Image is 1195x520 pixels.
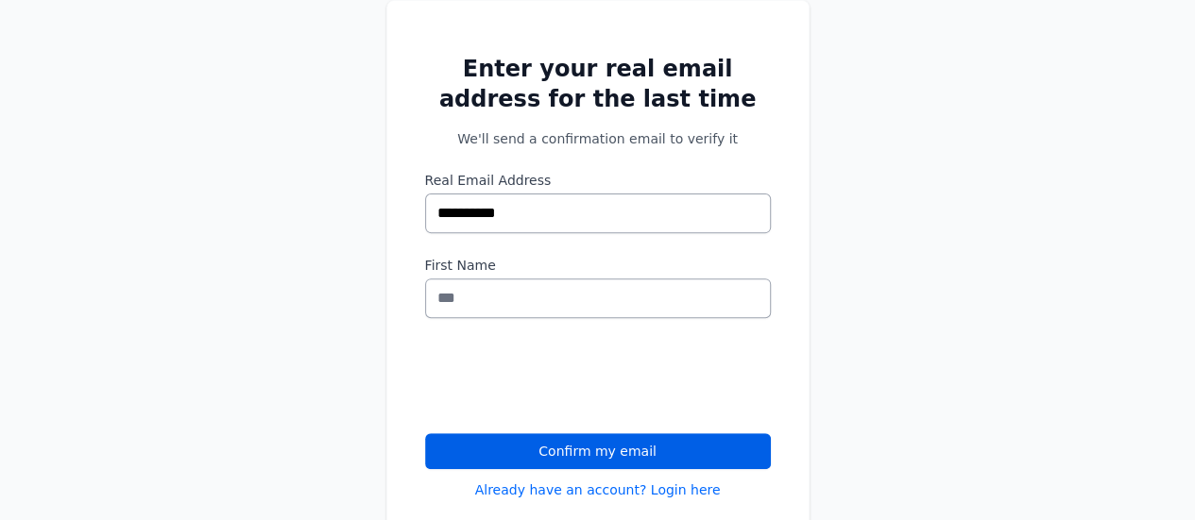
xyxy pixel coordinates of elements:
label: Real Email Address [425,171,771,190]
h2: Enter your real email address for the last time [425,54,771,114]
label: First Name [425,256,771,275]
p: We'll send a confirmation email to verify it [425,129,771,148]
button: Confirm my email [425,433,771,469]
a: Already have an account? Login here [475,480,721,499]
iframe: reCAPTCHA [425,341,712,414]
